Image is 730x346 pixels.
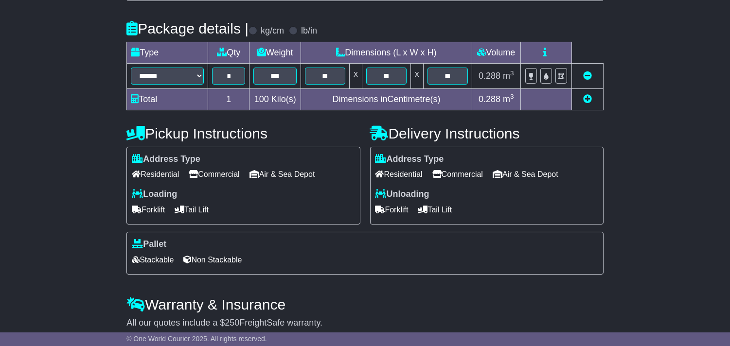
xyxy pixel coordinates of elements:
[254,94,269,104] span: 100
[301,88,472,110] td: Dimensions in Centimetre(s)
[301,42,472,63] td: Dimensions (L x W x H)
[132,239,166,250] label: Pallet
[126,125,360,141] h4: Pickup Instructions
[225,318,239,328] span: 250
[132,189,177,200] label: Loading
[208,42,249,63] td: Qty
[375,154,444,165] label: Address Type
[479,71,500,81] span: 0.288
[375,167,423,182] span: Residential
[510,93,514,100] sup: 3
[503,71,514,81] span: m
[132,202,165,217] span: Forklift
[503,94,514,104] span: m
[418,202,452,217] span: Tail Lift
[183,252,242,267] span: Non Stackable
[472,42,520,63] td: Volume
[175,202,209,217] span: Tail Lift
[583,71,592,81] a: Remove this item
[132,154,200,165] label: Address Type
[301,26,317,36] label: lb/in
[375,189,429,200] label: Unloading
[126,20,249,36] h4: Package details |
[479,94,500,104] span: 0.288
[126,296,604,312] h4: Warranty & Insurance
[132,167,179,182] span: Residential
[189,167,239,182] span: Commercial
[410,63,423,88] td: x
[208,88,249,110] td: 1
[249,167,315,182] span: Air & Sea Depot
[249,42,301,63] td: Weight
[493,167,558,182] span: Air & Sea Depot
[583,94,592,104] a: Add new item
[249,88,301,110] td: Kilo(s)
[261,26,284,36] label: kg/cm
[126,335,267,343] span: © One World Courier 2025. All rights reserved.
[127,42,208,63] td: Type
[432,167,483,182] span: Commercial
[132,252,174,267] span: Stackable
[350,63,362,88] td: x
[375,202,409,217] span: Forklift
[126,318,604,329] div: All our quotes include a $ FreightSafe warranty.
[127,88,208,110] td: Total
[510,69,514,77] sup: 3
[370,125,604,141] h4: Delivery Instructions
